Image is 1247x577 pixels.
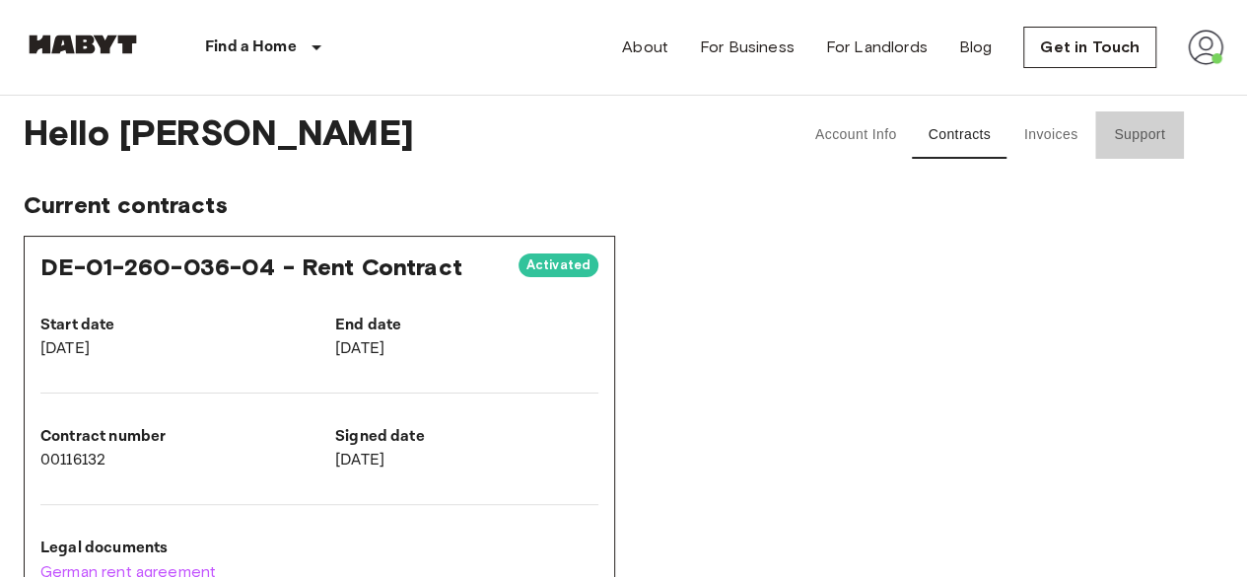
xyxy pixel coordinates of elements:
img: Habyt [24,35,142,54]
p: 00116132 [40,449,304,472]
p: [DATE] [335,449,598,472]
span: Activated [519,255,598,275]
p: Find a Home [205,36,297,59]
p: Signed date [335,425,598,449]
p: [DATE] [40,337,304,361]
span: Current contracts [24,190,1223,220]
button: Contracts [912,111,1006,159]
p: End date [335,314,598,337]
a: Get in Touch [1023,27,1156,68]
a: For Business [700,36,795,59]
a: Blog [959,36,993,59]
p: Legal documents [40,537,598,560]
a: For Landlords [826,36,928,59]
p: [DATE] [335,337,598,361]
p: Start date [40,314,304,337]
span: Hello [PERSON_NAME] [24,111,744,159]
button: Support [1095,111,1184,159]
img: avatar [1188,30,1223,65]
span: DE-01-260-036-04 - Rent Contract [40,252,462,281]
button: Account Info [799,111,913,159]
button: Invoices [1006,111,1095,159]
a: About [622,36,668,59]
p: Contract number [40,425,304,449]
